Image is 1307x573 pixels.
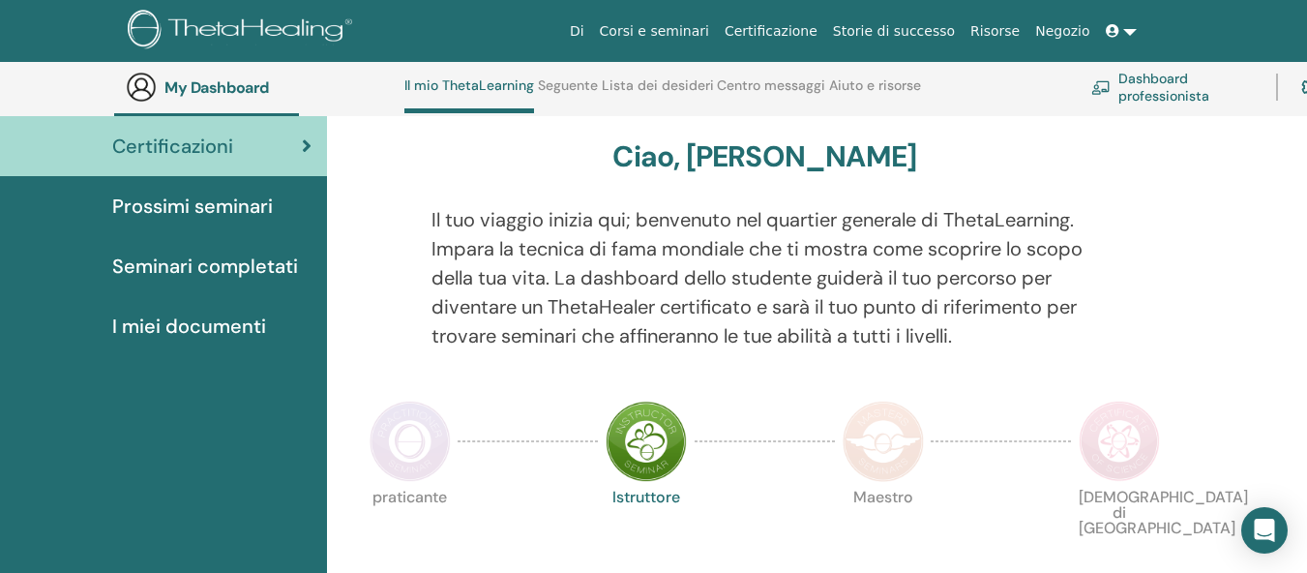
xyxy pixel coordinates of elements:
a: Dashboard professionista [1091,66,1253,108]
p: Maestro [843,490,924,571]
span: Certificazioni [112,132,233,161]
div: Open Intercom Messenger [1241,507,1288,554]
h3: My Dashboard [164,78,358,97]
img: logo.png [128,10,359,53]
a: Certificazione [717,14,825,49]
a: Lista dei desideri [602,77,714,108]
p: [DEMOGRAPHIC_DATA] di [GEOGRAPHIC_DATA] [1079,490,1160,571]
a: Storie di successo [825,14,963,49]
a: Aiuto e risorse [829,77,921,108]
a: Centro messaggi [717,77,825,108]
a: Il mio ThetaLearning [404,77,534,113]
img: Certificate of Science [1079,401,1160,482]
a: Corsi e seminari [592,14,717,49]
p: praticante [370,490,451,571]
span: I miei documenti [112,312,266,341]
a: Risorse [963,14,1027,49]
img: Instructor [606,401,687,482]
img: Master [843,401,924,482]
a: Di [562,14,592,49]
a: Seguente [538,77,598,108]
h3: Ciao, [PERSON_NAME] [612,139,916,174]
p: Il tuo viaggio inizia qui; benvenuto nel quartier generale di ThetaLearning. Impara la tecnica di... [431,205,1098,350]
span: Prossimi seminari [112,192,273,221]
p: Istruttore [606,490,687,571]
img: Practitioner [370,401,451,482]
a: Negozio [1027,14,1097,49]
img: chalkboard-teacher.svg [1091,80,1111,95]
span: Seminari completati [112,252,298,281]
img: generic-user-icon.jpg [126,72,157,103]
